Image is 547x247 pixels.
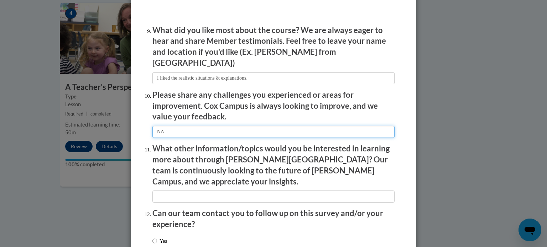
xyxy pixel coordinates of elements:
[152,237,157,245] input: Yes
[152,143,395,187] p: What other information/topics would you be interested in learning more about through [PERSON_NAME...
[152,237,167,245] label: Yes
[152,208,395,230] p: Can our team contact you to follow up on this survey and/or your experience?
[152,90,395,122] p: Please share any challenges you experienced or areas for improvement. Cox Campus is always lookin...
[152,25,395,69] p: What did you like most about the course? We are always eager to hear and share Member testimonial...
